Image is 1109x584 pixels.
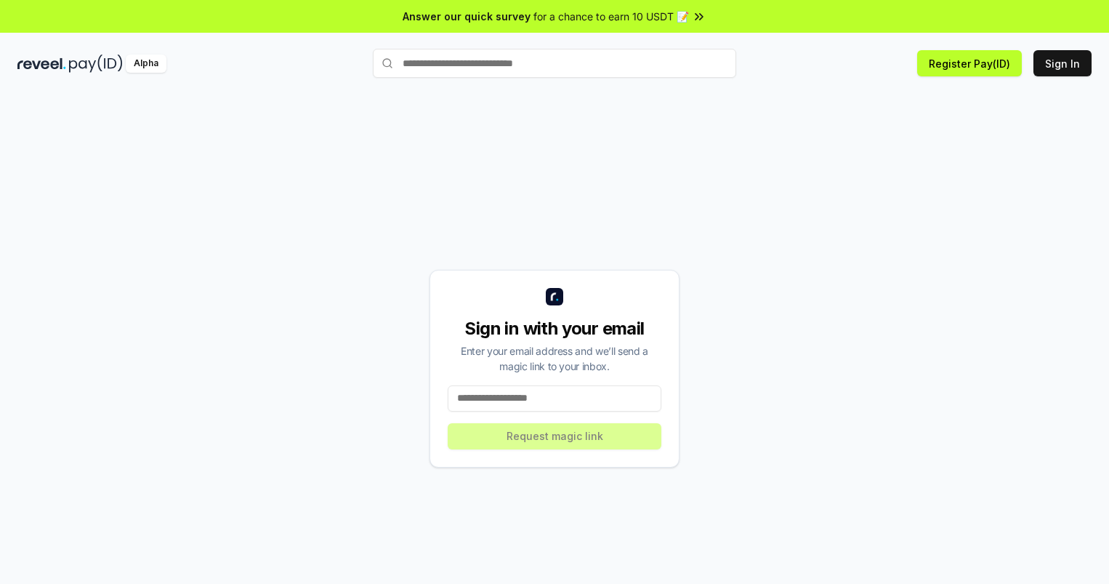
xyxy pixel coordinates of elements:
span: for a chance to earn 10 USDT 📝 [533,9,689,24]
div: Sign in with your email [448,317,661,340]
button: Register Pay(ID) [917,50,1022,76]
span: Answer our quick survey [403,9,531,24]
img: pay_id [69,55,123,73]
button: Sign In [1033,50,1092,76]
img: logo_small [546,288,563,305]
div: Enter your email address and we’ll send a magic link to your inbox. [448,343,661,374]
img: reveel_dark [17,55,66,73]
div: Alpha [126,55,166,73]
